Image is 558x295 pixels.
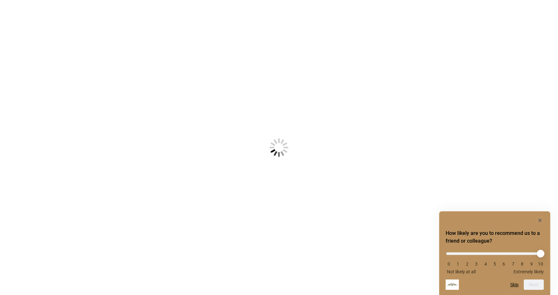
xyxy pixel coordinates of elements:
div: How likely are you to recommend us to a friend or colleague? Select an option from 0 to 10, with ... [446,248,544,274]
div: How likely are you to recommend us to a friend or colleague? Select an option from 0 to 10, with ... [446,216,544,290]
li: 5 [491,261,498,267]
li: 8 [519,261,525,267]
li: 1 [455,261,461,267]
li: 2 [464,261,470,267]
button: Skip [510,282,519,287]
li: 3 [473,261,480,267]
li: 9 [528,261,535,267]
button: Hide survey [536,216,544,224]
li: 0 [446,261,452,267]
li: 7 [510,261,516,267]
img: Loading [238,106,320,189]
li: 6 [501,261,507,267]
li: 10 [537,261,544,267]
li: 4 [482,261,489,267]
button: Next question [524,279,544,290]
h2: How likely are you to recommend us to a friend or colleague? Select an option from 0 to 10, with ... [446,229,544,245]
span: Not likely at all [447,269,476,274]
span: Extremely likely [513,269,544,274]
